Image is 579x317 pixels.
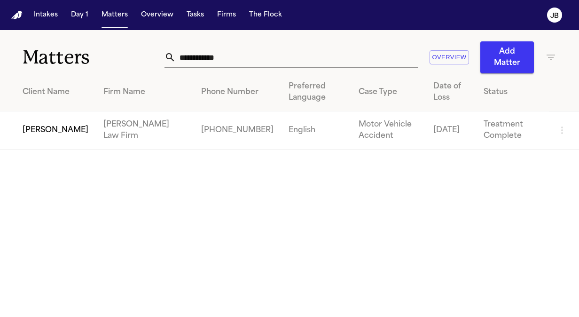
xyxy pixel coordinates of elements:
[11,11,23,20] img: Finch Logo
[281,111,351,150] td: English
[23,46,164,69] h1: Matters
[11,11,23,20] a: Home
[103,87,186,98] div: Firm Name
[433,81,469,103] div: Date of Loss
[430,50,469,65] button: Overview
[480,41,534,73] button: Add Matter
[30,7,62,24] button: Intakes
[426,111,476,150] td: [DATE]
[194,111,281,150] td: [PHONE_NUMBER]
[484,87,541,98] div: Status
[23,87,88,98] div: Client Name
[67,7,92,24] button: Day 1
[183,7,208,24] button: Tasks
[98,7,132,24] button: Matters
[476,111,549,150] td: Treatment Complete
[359,87,418,98] div: Case Type
[289,81,344,103] div: Preferred Language
[213,7,240,24] button: Firms
[245,7,286,24] button: The Flock
[201,87,274,98] div: Phone Number
[351,111,426,150] td: Motor Vehicle Accident
[96,111,194,150] td: [PERSON_NAME] Law Firm
[137,7,177,24] button: Overview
